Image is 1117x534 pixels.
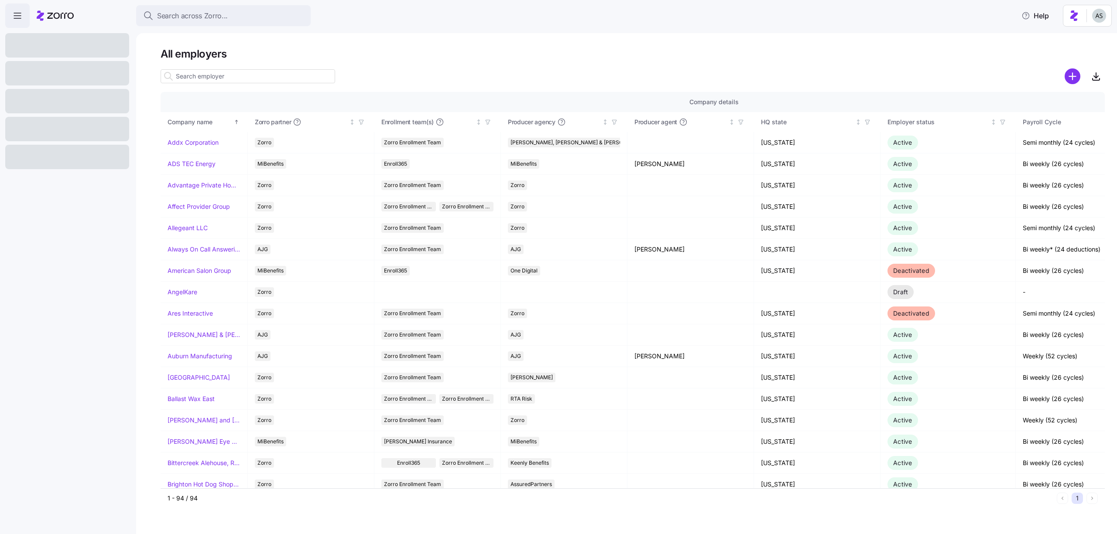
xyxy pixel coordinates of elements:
[893,245,912,253] span: Active
[754,239,881,260] td: [US_STATE]
[627,346,754,367] td: [PERSON_NAME]
[511,245,521,254] span: AJG
[754,153,881,175] td: [US_STATE]
[887,117,989,127] div: Employer status
[761,117,853,127] div: HQ state
[257,245,268,254] span: AJG
[1086,493,1098,504] button: Next page
[442,458,491,468] span: Zorro Enrollment Team
[754,132,881,153] td: [US_STATE]
[168,181,240,190] a: Advantage Private Home Care
[602,119,608,125] div: Not sorted
[476,119,482,125] div: Not sorted
[893,395,912,402] span: Active
[511,223,524,233] span: Zorro
[168,416,240,425] a: [PERSON_NAME] and [PERSON_NAME]'s Furniture
[257,309,271,318] span: Zorro
[754,112,881,132] th: HQ stateNot sorted
[893,352,912,360] span: Active
[168,437,240,446] a: [PERSON_NAME] Eye Associates
[168,330,240,339] a: [PERSON_NAME] & [PERSON_NAME]'s
[893,181,912,189] span: Active
[754,346,881,367] td: [US_STATE]
[893,310,929,317] span: Deactivated
[1092,9,1106,23] img: c4d3a52e2a848ea5f7eb308790fba1e4
[257,223,271,233] span: Zorro
[511,180,524,190] span: Zorro
[754,474,881,495] td: [US_STATE]
[754,196,881,218] td: [US_STATE]
[381,118,434,126] span: Enrollment team(s)
[257,159,284,169] span: MiBenefits
[384,138,441,147] span: Zorro Enrollment Team
[257,180,271,190] span: Zorro
[511,309,524,318] span: Zorro
[893,480,912,488] span: Active
[893,224,912,231] span: Active
[634,118,677,126] span: Producer agent
[384,202,433,211] span: Zorro Enrollment Team
[257,394,271,404] span: Zorro
[893,160,912,167] span: Active
[1057,493,1068,504] button: Previous page
[1023,117,1115,127] div: Payroll Cycle
[511,437,537,446] span: MiBenefits
[855,119,861,125] div: Not sorted
[442,394,491,404] span: Zorro Enrollment Experts
[511,159,537,169] span: MiBenefits
[729,119,735,125] div: Not sorted
[893,416,912,424] span: Active
[257,373,271,382] span: Zorro
[754,452,881,474] td: [US_STATE]
[384,223,441,233] span: Zorro Enrollment Team
[168,494,1053,503] div: 1 - 94 / 94
[893,267,929,274] span: Deactivated
[257,287,271,297] span: Zorro
[442,202,491,211] span: Zorro Enrollment Experts
[168,480,240,489] a: Brighton Hot Dog Shoppe
[754,324,881,346] td: [US_STATE]
[508,118,555,126] span: Producer agency
[136,5,311,26] button: Search across Zorro...
[384,330,441,340] span: Zorro Enrollment Team
[161,47,1105,61] h1: All employers
[257,480,271,489] span: Zorro
[893,288,908,296] span: Draft
[893,438,912,445] span: Active
[893,331,912,338] span: Active
[168,266,231,275] a: American Salon Group
[157,10,228,21] span: Search across Zorro...
[168,352,232,361] a: Auburn Manufacturing
[397,458,420,468] span: Enroll365
[511,394,532,404] span: RTA Risk
[893,374,912,381] span: Active
[384,394,433,404] span: Zorro Enrollment Team
[384,437,452,446] span: [PERSON_NAME] Insurance
[384,373,441,382] span: Zorro Enrollment Team
[1021,10,1049,21] span: Help
[257,437,284,446] span: MiBenefits
[257,458,271,468] span: Zorro
[168,138,219,147] a: Addx Corporation
[511,266,538,276] span: One Digital
[754,431,881,452] td: [US_STATE]
[754,218,881,239] td: [US_STATE]
[168,224,208,232] a: Allegeant LLC
[168,160,216,168] a: ADS TEC Energy
[161,69,335,83] input: Search employer
[257,415,271,425] span: Zorro
[893,459,912,466] span: Active
[168,373,230,382] a: [GEOGRAPHIC_DATA]
[627,239,754,260] td: [PERSON_NAME]
[168,202,230,211] a: Affect Provider Group
[893,139,912,146] span: Active
[384,245,441,254] span: Zorro Enrollment Team
[168,117,232,127] div: Company name
[257,351,268,361] span: AJG
[754,175,881,196] td: [US_STATE]
[248,112,374,132] th: Zorro partnerNot sorted
[255,118,291,126] span: Zorro partner
[511,458,549,468] span: Keenly Benefits
[1065,68,1080,84] svg: add icon
[511,330,521,340] span: AJG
